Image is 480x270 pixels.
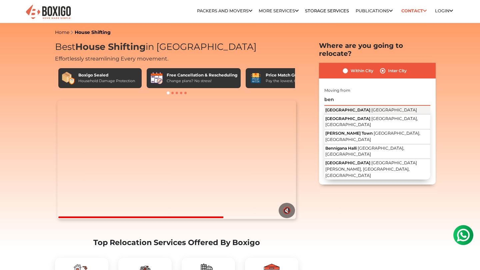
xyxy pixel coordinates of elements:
a: Publications [356,8,393,13]
img: whatsapp-icon.svg [7,7,20,20]
span: [GEOGRAPHIC_DATA] [371,107,417,112]
button: [GEOGRAPHIC_DATA] [GEOGRAPHIC_DATA] [324,106,430,115]
span: Effortlessly streamlining Every movement. [55,56,168,62]
a: Packers and Movers [197,8,252,13]
label: Within City [351,67,373,75]
div: Price Match Guarantee [266,72,316,78]
div: Household Damage Protection [78,78,135,84]
span: [PERSON_NAME] Town [325,131,373,136]
a: House Shifting [75,29,111,35]
div: Boxigo Sealed [78,72,135,78]
span: [GEOGRAPHIC_DATA][PERSON_NAME], [GEOGRAPHIC_DATA], [GEOGRAPHIC_DATA] [325,160,417,178]
input: Select Building or Nearest Landmark [324,94,430,106]
div: Pay the lowest. Guaranteed! [266,78,316,84]
button: Bennigana Halli [GEOGRAPHIC_DATA], [GEOGRAPHIC_DATA] [324,144,430,159]
img: Free Cancellation & Rescheduling [150,71,163,85]
span: [GEOGRAPHIC_DATA] [325,116,370,121]
a: Contact [399,6,429,16]
img: Price Match Guarantee [249,71,262,85]
span: House Shifting [75,41,146,52]
button: [GEOGRAPHIC_DATA] [GEOGRAPHIC_DATA], [GEOGRAPHIC_DATA] [324,114,430,129]
button: [GEOGRAPHIC_DATA] [GEOGRAPHIC_DATA][PERSON_NAME], [GEOGRAPHIC_DATA], [GEOGRAPHIC_DATA] [324,159,430,180]
h2: Top Relocation Services Offered By Boxigo [55,238,298,247]
div: Free Cancellation & Rescheduling [167,72,237,78]
a: Login [435,8,453,13]
span: [GEOGRAPHIC_DATA], [GEOGRAPHIC_DATA] [325,116,418,127]
video: Your browser does not support the video tag. [57,100,296,219]
label: Inter City [388,67,407,75]
button: 🔇 [279,203,295,218]
h2: Where are you going to relocate? [319,42,436,58]
h1: Best in [GEOGRAPHIC_DATA] [55,42,298,53]
a: Storage Services [305,8,349,13]
span: [GEOGRAPHIC_DATA] [325,160,370,165]
span: [GEOGRAPHIC_DATA] [325,107,370,112]
div: Change plans? No stress! [167,78,237,84]
span: [GEOGRAPHIC_DATA], [GEOGRAPHIC_DATA] [325,146,404,157]
img: Boxigo Sealed [62,71,75,85]
span: Bennigana Halli [325,146,357,151]
span: [GEOGRAPHIC_DATA], [GEOGRAPHIC_DATA] [325,131,420,142]
label: Moving from [324,87,350,93]
img: Boxigo [25,4,72,20]
button: [PERSON_NAME] Town [GEOGRAPHIC_DATA], [GEOGRAPHIC_DATA] [324,129,430,144]
a: Home [55,29,69,35]
a: More services [259,8,299,13]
